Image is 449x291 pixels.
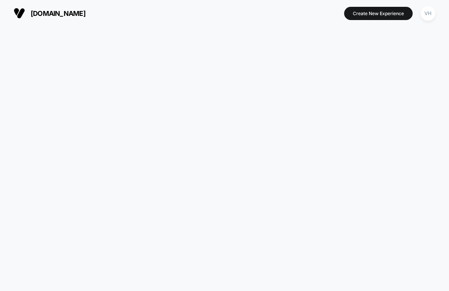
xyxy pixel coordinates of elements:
div: VH [421,6,435,21]
span: [DOMAIN_NAME] [31,9,86,17]
button: [DOMAIN_NAME] [11,7,88,19]
button: Create New Experience [344,7,413,20]
img: Visually logo [14,8,25,19]
button: VH [418,6,438,21]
